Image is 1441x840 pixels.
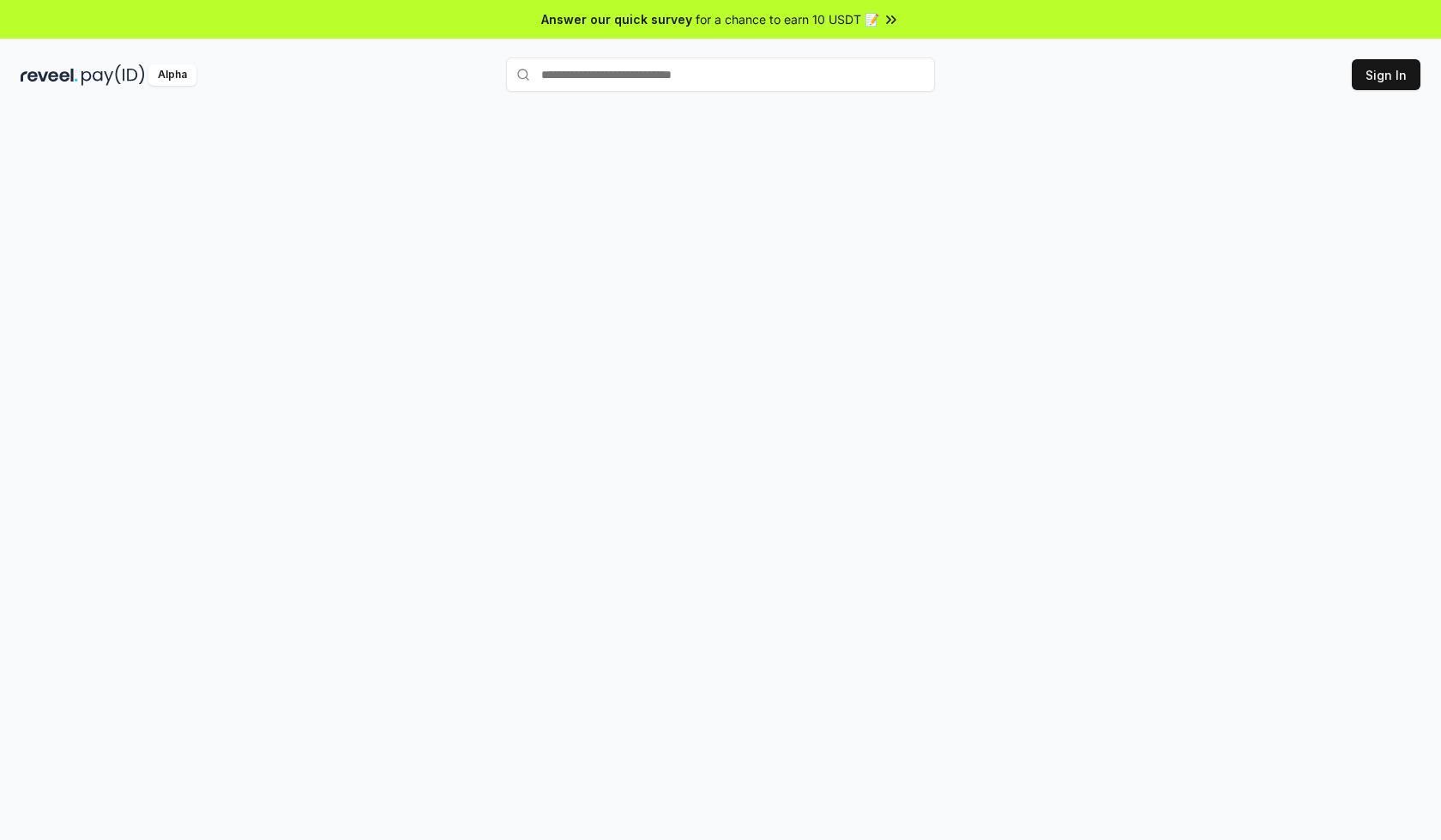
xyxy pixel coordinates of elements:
[541,10,692,28] span: Answer our quick survey
[81,64,145,86] img: pay_id
[696,10,879,28] span: for a chance to earn 10 USDT 📝
[148,64,196,86] div: Alpha
[21,64,78,86] img: reveel_dark
[1352,59,1420,90] button: Sign In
